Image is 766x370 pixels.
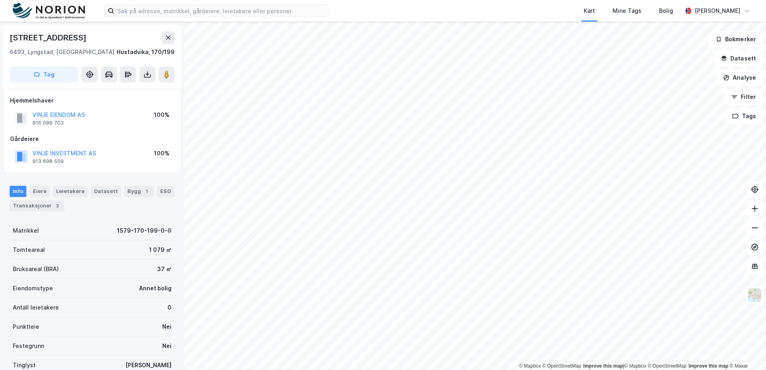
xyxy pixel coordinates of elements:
[13,341,44,351] div: Festegrunn
[10,96,174,105] div: Hjemmelshaver
[726,332,766,370] div: Kontrollprogram for chat
[709,31,763,47] button: Bokmerker
[32,120,64,126] div: 916 099 703
[519,362,748,370] div: |
[143,187,151,195] div: 1
[162,322,171,332] div: Nei
[149,245,171,255] div: 1 079 ㎡
[747,288,762,303] img: Z
[91,186,121,197] div: Datasett
[10,31,88,44] div: [STREET_ADDRESS]
[162,341,171,351] div: Nei
[114,5,328,17] input: Søk på adresse, matrikkel, gårdeiere, leietakere eller personer
[648,363,687,369] a: OpenStreetMap
[583,363,623,369] a: Improve this map
[695,6,740,16] div: [PERSON_NAME]
[659,6,673,16] div: Bolig
[726,332,766,370] iframe: Chat Widget
[167,303,171,312] div: 0
[30,186,50,197] div: Eiere
[613,6,641,16] div: Mine Tags
[10,200,65,211] div: Transaksjoner
[13,245,45,255] div: Tomteareal
[53,186,88,197] div: Leietakere
[726,108,763,124] button: Tags
[32,158,64,165] div: 913 698 509
[624,363,646,369] a: Mapbox
[10,66,79,82] button: Tag
[689,363,728,369] a: Improve this map
[542,363,581,369] a: OpenStreetMap
[125,360,171,370] div: [PERSON_NAME]
[10,47,115,57] div: 6493, Lyngstad, [GEOGRAPHIC_DATA]
[10,134,174,144] div: Gårdeiere
[714,50,763,66] button: Datasett
[10,186,26,197] div: Info
[117,226,171,235] div: 1579-170-199-0-0
[13,226,39,235] div: Matrikkel
[157,186,174,197] div: ESG
[13,303,59,312] div: Antall leietakere
[157,264,171,274] div: 37 ㎡
[724,89,763,105] button: Filter
[117,47,175,57] div: Hustadvika, 170/199
[13,284,53,293] div: Eiendomstype
[584,6,595,16] div: Kart
[519,363,541,369] a: Mapbox
[716,70,763,86] button: Analyse
[13,264,59,274] div: Bruksareal (BRA)
[154,110,169,120] div: 100%
[124,186,154,197] div: Bygg
[13,3,85,19] img: norion-logo.80e7a08dc31c2e691866.png
[13,322,39,332] div: Punktleie
[139,284,171,293] div: Annet bolig
[154,149,169,158] div: 100%
[13,360,36,370] div: Tinglyst
[53,202,61,210] div: 3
